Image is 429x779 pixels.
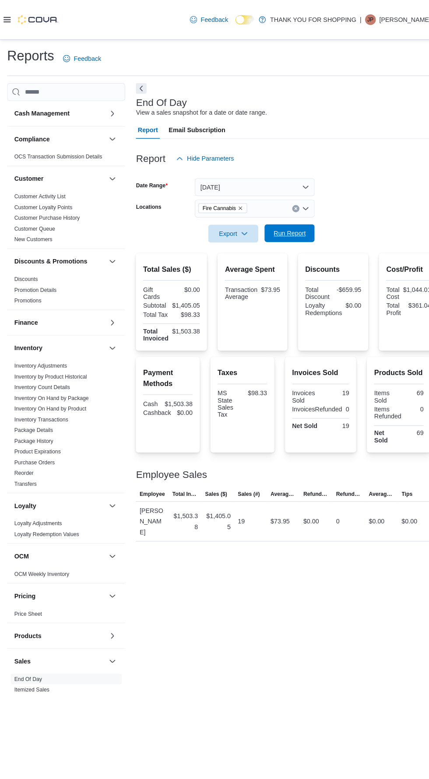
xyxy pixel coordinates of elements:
[14,200,71,206] a: Customer Loyalty Points
[14,408,67,414] a: Inventory Transactions
[259,220,308,237] button: Run Report
[395,280,422,287] div: $1,044.01
[14,376,69,382] a: Inventory Count Details
[299,280,325,294] div: Total Discount
[7,187,123,243] div: Customer
[372,14,422,25] p: [PERSON_NAME]
[239,382,261,389] div: $98.33
[105,170,116,180] button: Customer
[286,382,313,396] div: Invoices Sold
[14,540,103,549] button: OCM
[14,337,103,345] button: Inventory
[14,252,85,260] h3: Discounts & Promotions
[133,106,261,115] div: View a sales snapshot for a date or date range.
[366,397,393,411] div: Items Refunded
[14,270,37,277] a: Discounts
[14,471,36,477] a: Transfers
[14,579,35,588] h3: Pricing
[198,200,231,208] span: Fire Cannabis
[105,618,116,628] button: Products
[105,311,116,321] button: Finance
[14,281,56,288] span: Promotion Details
[14,429,52,435] a: Package History
[14,439,60,446] a: Product Expirations
[14,107,68,116] h3: Cash Management
[197,15,223,24] span: Feedback
[361,505,376,516] div: $0.00
[14,418,52,425] span: Package Details
[14,387,87,393] a: Inventory On Hand by Package
[14,509,61,516] span: Loyalty Adjustments
[14,366,85,372] a: Inventory by Product Historical
[14,365,85,372] span: Inventory by Product Historical
[14,151,100,157] a: OCS Transaction Submission Details
[7,557,123,571] div: OCM
[14,337,42,345] h3: Inventory
[366,382,389,396] div: Items Sold
[220,280,252,294] div: Transaction Average
[14,312,37,320] h3: Finance
[14,376,69,383] span: Inventory Count Details
[137,481,162,488] span: Employee
[394,481,404,488] span: Tips
[213,360,262,371] h2: Taxes
[14,662,41,669] span: End Of Day
[72,53,99,62] span: Feedback
[14,355,66,361] a: Inventory Adjustments
[105,490,116,501] button: Loyalty
[14,291,41,298] a: Promotions
[133,178,164,185] label: Date Range
[14,460,33,467] a: Reorder
[286,414,311,421] strong: Net Sold
[14,171,42,179] h3: Customer
[204,220,253,238] button: Export
[297,481,322,488] span: Refunds ($)
[7,268,123,303] div: Discounts & Promotions
[213,382,236,410] div: MS State Sales Tax
[169,296,196,303] div: $1,405.05
[140,392,158,399] div: Cash
[140,360,189,381] h2: Payment Methods
[14,491,35,500] h3: Loyalty
[7,148,123,162] div: Compliance
[14,132,103,140] button: Compliance
[14,559,68,565] a: OCM Weekly Inventory
[14,683,67,690] span: Sales by Classification
[256,280,274,287] div: $73.95
[14,189,64,196] a: Customer Activity List
[14,150,100,157] span: OCS Transaction Submission Details
[105,251,116,261] button: Discounts & Promotions
[14,232,51,238] a: New Customers
[14,312,103,320] button: Finance
[7,46,53,63] h1: Reports
[358,14,368,25] div: Joe Pepe
[14,449,54,456] span: Purchase Orders
[361,481,386,488] span: Average Refund
[14,428,52,435] span: Package History
[165,119,221,136] span: Email Subscription
[265,481,290,488] span: Average Sale
[140,296,165,303] div: Subtotal
[133,95,183,106] h3: End Of Day
[366,421,380,435] strong: Net Sold
[14,231,51,238] span: New Customers
[133,81,144,92] button: Next
[58,49,102,66] a: Feedback
[14,618,103,627] button: Products
[297,505,313,516] div: $0.00
[133,491,165,530] div: [PERSON_NAME]
[14,281,56,287] a: Promotion Details
[220,259,274,269] h2: Average Spent
[105,579,116,589] button: Pricing
[14,643,30,652] h3: Sales
[201,500,226,521] div: $1,405.05
[328,280,354,287] div: -$659.95
[394,505,409,516] div: $0.00
[14,252,103,260] button: Discounts & Promotions
[14,132,49,140] h3: Compliance
[352,14,354,25] p: |
[135,119,155,136] span: Report
[140,280,166,294] div: Gift Cards
[170,280,196,287] div: $0.00
[366,360,415,371] h2: Products Sold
